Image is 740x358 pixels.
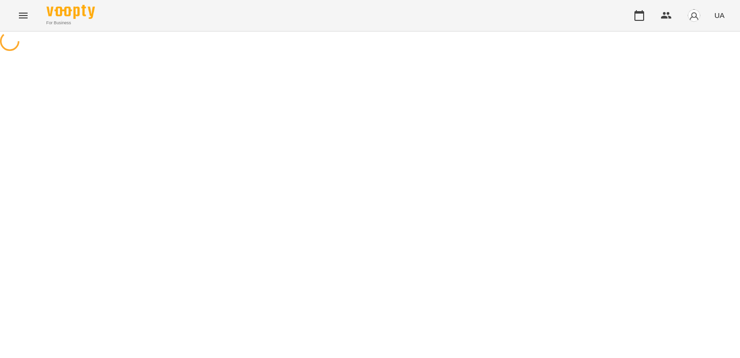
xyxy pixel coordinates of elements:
[46,20,95,26] span: For Business
[12,4,35,27] button: Menu
[710,6,728,24] button: UA
[714,10,725,20] span: UA
[46,5,95,19] img: Voopty Logo
[687,9,701,22] img: avatar_s.png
